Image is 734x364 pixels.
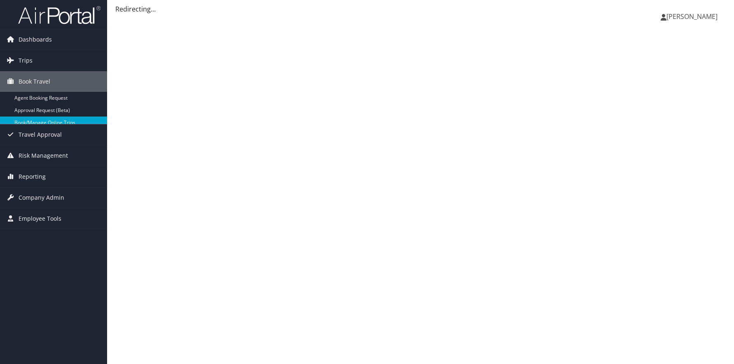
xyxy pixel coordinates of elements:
span: Company Admin [19,187,64,208]
span: Travel Approval [19,124,62,145]
img: airportal-logo.png [18,5,101,25]
span: Trips [19,50,33,71]
span: Reporting [19,166,46,187]
span: Dashboards [19,29,52,50]
span: Employee Tools [19,208,61,229]
span: Risk Management [19,145,68,166]
span: [PERSON_NAME] [666,12,718,21]
div: Redirecting... [115,4,726,14]
a: [PERSON_NAME] [661,4,726,29]
span: Book Travel [19,71,50,92]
